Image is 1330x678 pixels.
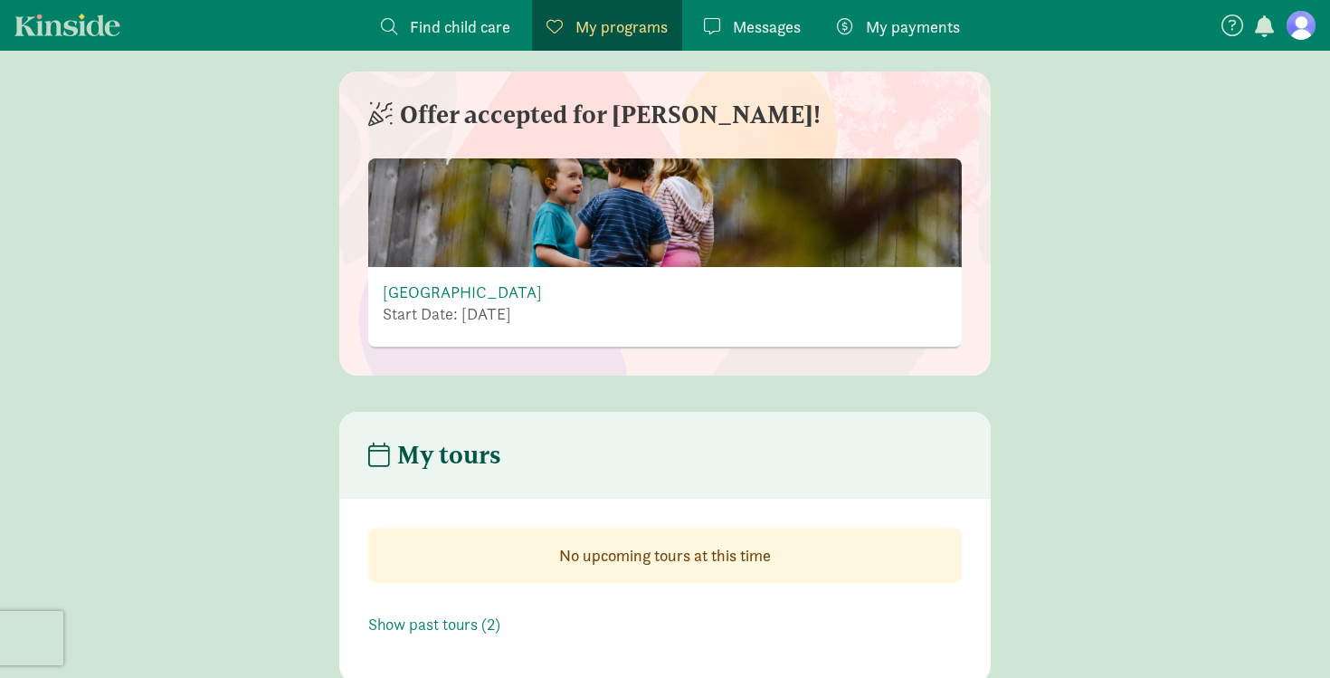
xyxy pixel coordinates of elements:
[410,14,510,39] span: Find child care
[368,441,501,470] h4: My tours
[575,14,668,39] span: My programs
[866,14,960,39] span: My payments
[368,14,962,410] img: qmvm7ftub77ktklqbqiz.jpg
[368,614,500,635] a: Show past tours (2)
[14,14,120,36] a: Kinside
[559,545,771,566] strong: No upcoming tours at this time
[383,303,542,325] p: Start Date: [DATE]
[368,100,821,129] h4: Offer accepted for [PERSON_NAME]!
[383,282,542,302] a: [GEOGRAPHIC_DATA]
[733,14,801,39] span: Messages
